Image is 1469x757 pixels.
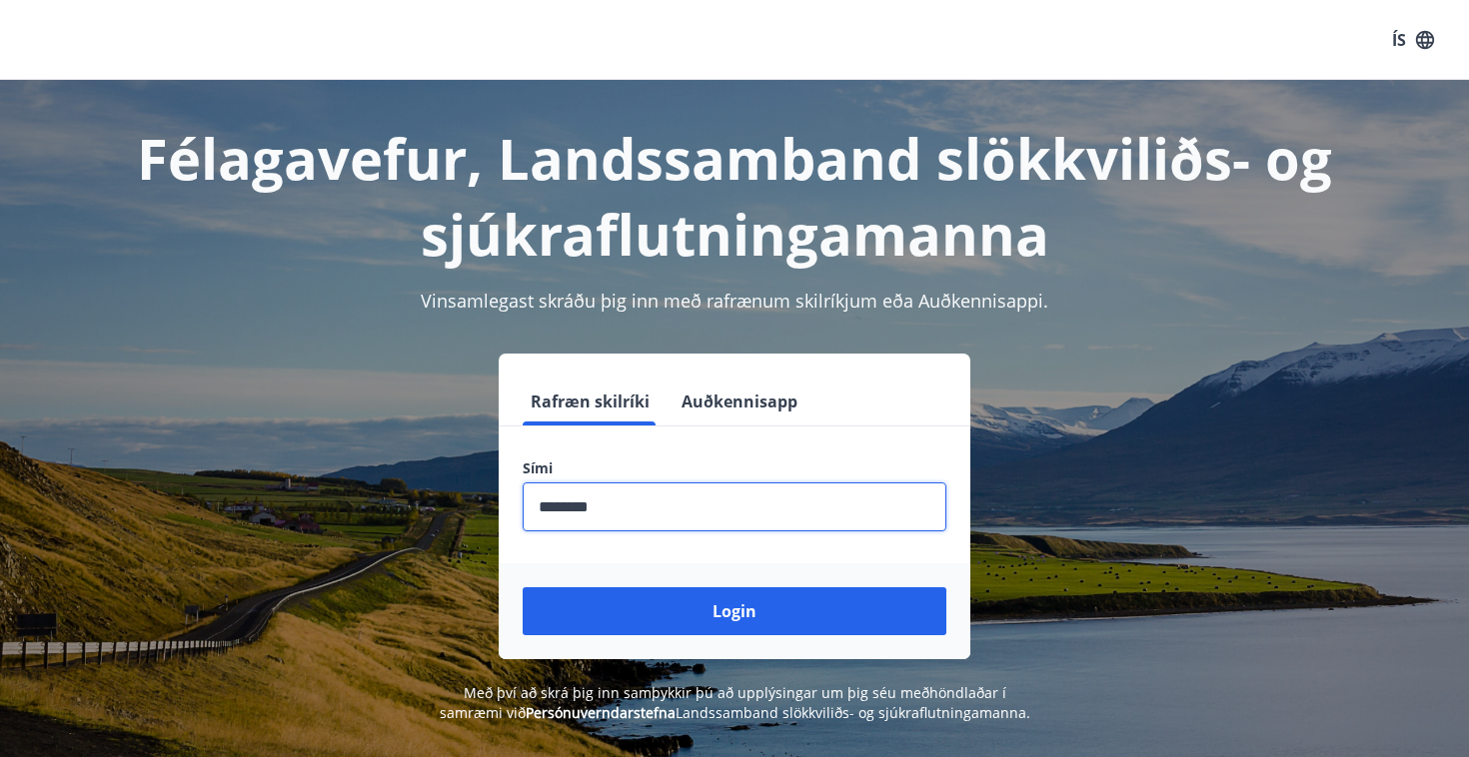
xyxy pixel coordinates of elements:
[526,703,676,722] a: Persónuverndarstefna
[421,289,1048,313] span: Vinsamlegast skráðu þig inn með rafrænum skilríkjum eða Auðkennisappi.
[440,683,1030,722] span: Með því að skrá þig inn samþykkir þú að upplýsingar um þig séu meðhöndlaðar í samræmi við Landssa...
[523,587,946,635] button: Login
[523,458,946,478] label: Sími
[523,378,658,425] button: Rafræn skilríki
[39,120,1430,272] h1: Félagavefur, Landssamband slökkviliðs- og sjúkraflutningamanna
[674,378,805,425] button: Auðkennisapp
[1381,22,1445,58] button: ÍS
